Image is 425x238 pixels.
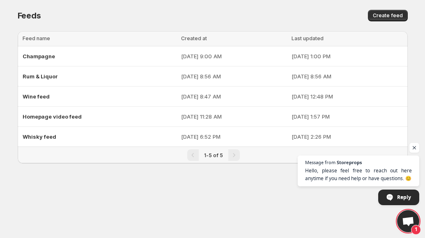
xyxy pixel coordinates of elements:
span: Feed name [23,35,50,41]
span: Champagne [23,53,55,59]
p: [DATE] 8:47 AM [181,92,287,101]
p: [DATE] 2:26 PM [292,133,402,141]
p: [DATE] 1:57 PM [292,112,402,121]
button: Create feed [368,10,408,21]
span: Message from [305,160,335,165]
span: Hello, please feel free to reach out here anytime if you need help or have questions. 😊 [305,167,412,182]
span: Whisky feed [23,133,56,140]
p: [DATE] 8:56 AM [181,72,287,80]
nav: Pagination [18,146,408,163]
span: Create feed [373,12,403,19]
span: Storeprops [337,160,362,165]
p: [DATE] 12:48 PM [292,92,402,101]
span: Homepage video feed [23,113,82,120]
span: Last updated [292,35,324,41]
p: [DATE] 9:00 AM [181,52,287,60]
span: Feeds [18,11,41,21]
span: Reply [397,190,411,204]
span: Rum & Liquor [23,73,58,80]
span: 1-5 of 5 [204,152,223,158]
div: Open chat [397,210,419,232]
p: [DATE] 8:56 AM [292,72,402,80]
p: [DATE] 1:00 PM [292,52,402,60]
span: 1 [411,225,421,235]
span: Created at [181,35,207,41]
span: Wine feed [23,93,50,100]
p: [DATE] 11:28 AM [181,112,287,121]
p: [DATE] 6:52 PM [181,133,287,141]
